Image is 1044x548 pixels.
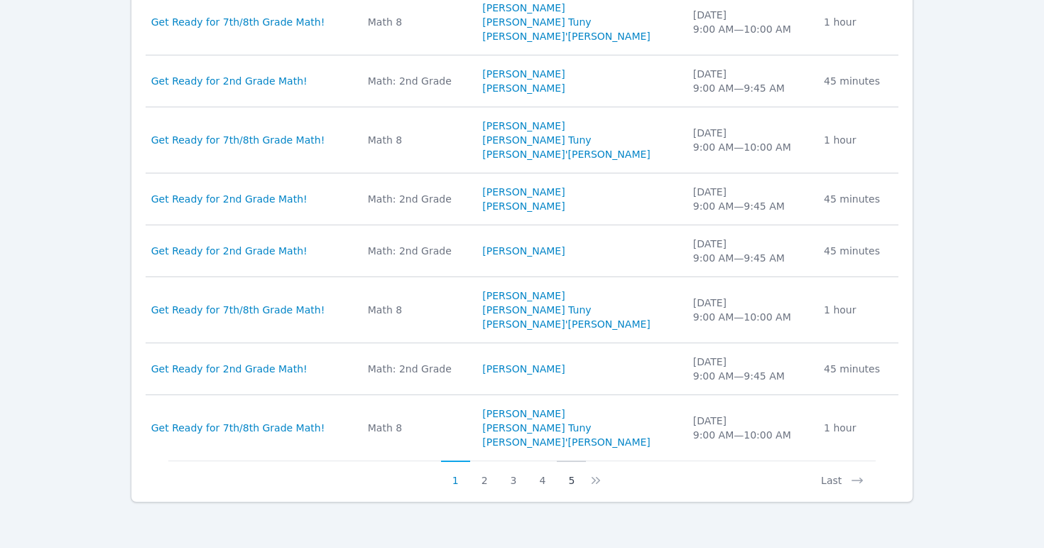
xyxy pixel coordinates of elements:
[693,126,807,154] div: [DATE] 9:00 AM — 10:00 AM
[368,244,466,258] div: Math: 2nd Grade
[482,133,591,147] a: [PERSON_NAME] Tuny
[693,185,807,213] div: [DATE] 9:00 AM — 9:45 AM
[482,407,565,421] a: [PERSON_NAME]
[146,277,899,343] tr: Get Ready for 7th/8th Grade Math!Math 8[PERSON_NAME][PERSON_NAME] Tuny[PERSON_NAME]'[PERSON_NAME]...
[482,199,565,213] a: [PERSON_NAME]
[482,67,565,81] a: [PERSON_NAME]
[368,133,466,147] div: Math 8
[482,303,591,317] a: [PERSON_NAME] Tuny
[368,303,466,317] div: Math 8
[151,362,308,376] a: Get Ready for 2nd Grade Math!
[824,133,890,147] div: 1 hour
[146,107,899,173] tr: Get Ready for 7th/8th Grade Math!Math 8[PERSON_NAME][PERSON_NAME] Tuny[PERSON_NAME]'[PERSON_NAME]...
[482,147,650,161] a: [PERSON_NAME]'[PERSON_NAME]
[151,303,325,317] a: Get Ready for 7th/8th Grade Math!
[482,317,650,331] a: [PERSON_NAME]'[PERSON_NAME]
[482,29,650,43] a: [PERSON_NAME]'[PERSON_NAME]
[482,289,565,303] a: [PERSON_NAME]
[528,461,557,488] button: 4
[499,461,528,488] button: 3
[146,55,899,107] tr: Get Ready for 2nd Grade Math!Math: 2nd Grade[PERSON_NAME][PERSON_NAME][DATE]9:00 AM—9:45 AM45 min...
[146,173,899,225] tr: Get Ready for 2nd Grade Math!Math: 2nd Grade[PERSON_NAME][PERSON_NAME][DATE]9:00 AM—9:45 AM45 min...
[441,461,470,488] button: 1
[824,15,890,29] div: 1 hour
[824,244,890,258] div: 45 minutes
[482,362,565,376] a: [PERSON_NAME]
[470,461,499,488] button: 2
[146,395,899,461] tr: Get Ready for 7th/8th Grade Math!Math 8[PERSON_NAME][PERSON_NAME] Tuny[PERSON_NAME]'[PERSON_NAME]...
[693,67,807,95] div: [DATE] 9:00 AM — 9:45 AM
[482,1,565,15] a: [PERSON_NAME]
[693,296,807,324] div: [DATE] 9:00 AM — 10:00 AM
[368,192,466,206] div: Math: 2nd Grade
[146,343,899,395] tr: Get Ready for 2nd Grade Math!Math: 2nd Grade[PERSON_NAME][DATE]9:00 AM—9:45 AM45 minutes
[693,355,807,383] div: [DATE] 9:00 AM — 9:45 AM
[482,435,650,449] a: [PERSON_NAME]'[PERSON_NAME]
[146,225,899,277] tr: Get Ready for 2nd Grade Math!Math: 2nd Grade[PERSON_NAME][DATE]9:00 AM—9:45 AM45 minutes
[693,414,807,442] div: [DATE] 9:00 AM — 10:00 AM
[482,185,565,199] a: [PERSON_NAME]
[824,74,890,88] div: 45 minutes
[151,133,325,147] a: Get Ready for 7th/8th Grade Math!
[368,15,466,29] div: Math 8
[693,237,807,265] div: [DATE] 9:00 AM — 9:45 AM
[824,192,890,206] div: 45 minutes
[482,81,565,95] a: [PERSON_NAME]
[151,421,325,435] a: Get Ready for 7th/8th Grade Math!
[824,303,890,317] div: 1 hour
[482,421,591,435] a: [PERSON_NAME] Tuny
[824,421,890,435] div: 1 hour
[557,461,586,488] button: 5
[824,362,890,376] div: 45 minutes
[151,192,308,206] a: Get Ready for 2nd Grade Math!
[482,119,565,133] a: [PERSON_NAME]
[482,244,565,258] a: [PERSON_NAME]
[368,74,466,88] div: Math: 2nd Grade
[151,244,308,258] a: Get Ready for 2nd Grade Math!
[151,74,308,88] a: Get Ready for 2nd Grade Math!
[482,15,591,29] a: [PERSON_NAME] Tuny
[368,362,466,376] div: Math: 2nd Grade
[368,421,466,435] div: Math 8
[810,461,876,488] button: Last
[693,8,807,36] div: [DATE] 9:00 AM — 10:00 AM
[151,15,325,29] a: Get Ready for 7th/8th Grade Math!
